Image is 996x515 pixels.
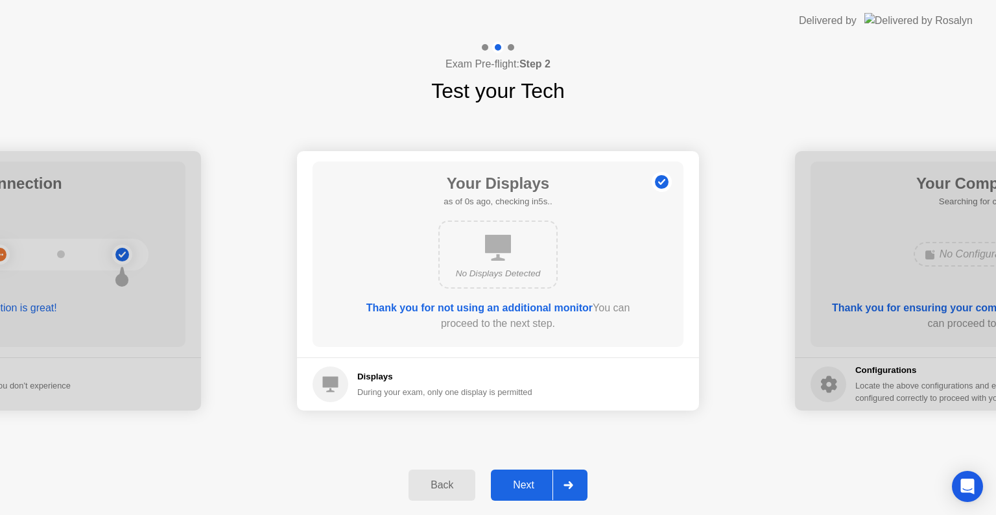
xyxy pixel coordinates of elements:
b: Step 2 [519,58,551,69]
h5: Displays [357,370,532,383]
h5: as of 0s ago, checking in5s.. [444,195,552,208]
h1: Test your Tech [431,75,565,106]
div: During your exam, only one display is permitted [357,386,532,398]
button: Back [409,470,475,501]
img: Delivered by Rosalyn [864,13,973,28]
div: You can proceed to the next step. [350,300,646,331]
div: Open Intercom Messenger [952,471,983,502]
div: Back [412,479,471,491]
h4: Exam Pre-flight: [445,56,551,72]
h1: Your Displays [444,172,552,195]
button: Next [491,470,587,501]
div: Next [495,479,552,491]
b: Thank you for not using an additional monitor [366,302,593,313]
div: No Displays Detected [450,267,546,280]
div: Delivered by [799,13,857,29]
